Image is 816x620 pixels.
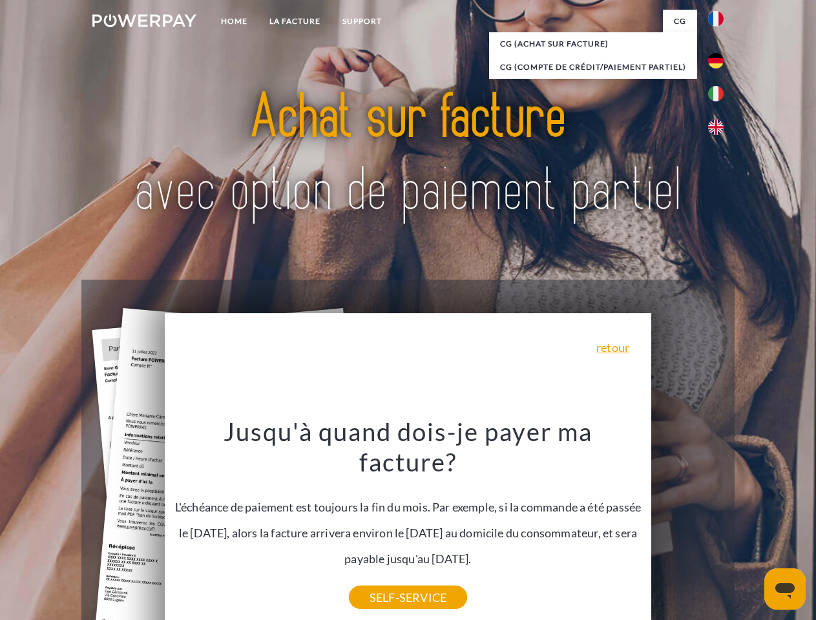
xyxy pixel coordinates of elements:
[258,10,331,33] a: LA FACTURE
[489,32,697,56] a: CG (achat sur facture)
[708,119,724,135] img: en
[708,11,724,26] img: fr
[708,53,724,68] img: de
[173,416,644,597] div: L'échéance de paiement est toujours la fin du mois. Par exemple, si la commande a été passée le [...
[489,56,697,79] a: CG (Compte de crédit/paiement partiel)
[210,10,258,33] a: Home
[173,416,644,478] h3: Jusqu'à quand dois-je payer ma facture?
[123,62,693,247] img: title-powerpay_fr.svg
[596,342,629,353] a: retour
[663,10,697,33] a: CG
[349,586,467,609] a: SELF-SERVICE
[764,568,806,610] iframe: Bouton de lancement de la fenêtre de messagerie
[92,14,196,27] img: logo-powerpay-white.svg
[331,10,393,33] a: Support
[708,86,724,101] img: it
